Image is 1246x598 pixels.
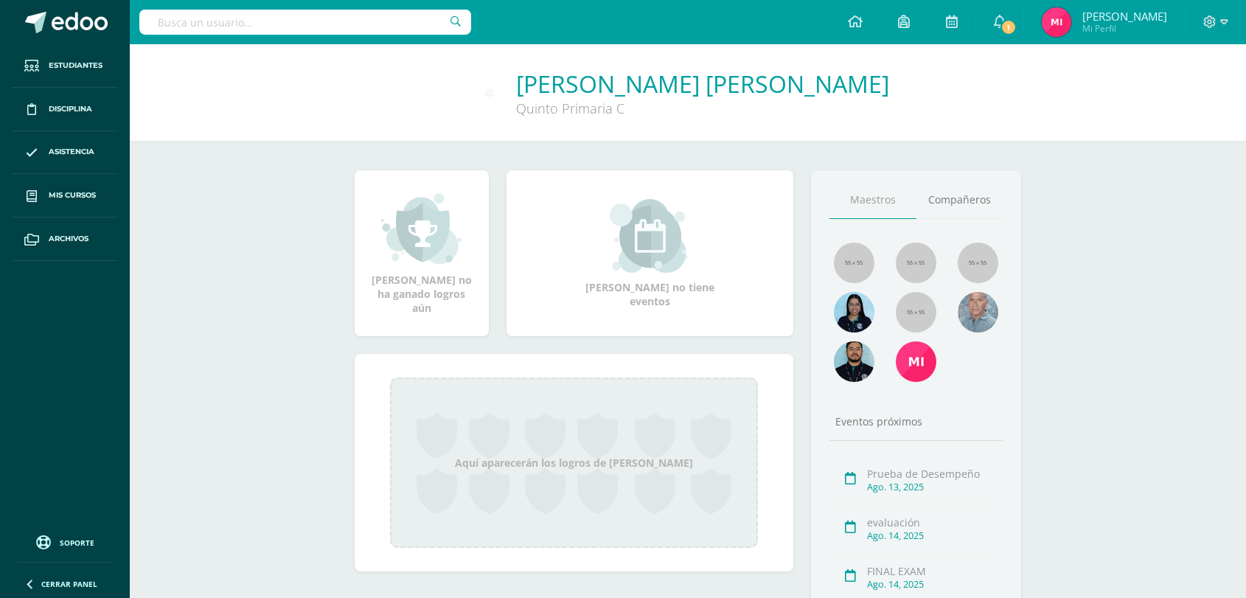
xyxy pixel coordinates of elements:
img: 55x55 [834,243,874,283]
input: Busca un usuario... [139,10,471,35]
img: achievement_small.png [381,192,462,265]
span: Asistencia [49,146,94,158]
img: 67e357ac367b967c23576a478ea07591.png [1042,7,1071,37]
img: 55x55 [896,292,936,333]
div: Eventos próximos [829,414,1003,428]
span: [PERSON_NAME] [1082,9,1167,24]
span: Estudiantes [49,60,102,72]
div: Prueba de Desempeño [867,467,999,481]
a: Compañeros [916,181,1003,219]
a: Archivos [12,218,118,261]
a: Maestros [829,181,916,219]
span: Cerrar panel [41,579,97,589]
span: Mi Perfil [1082,22,1167,35]
div: [PERSON_NAME] no ha ganado logros aún [369,192,474,315]
div: FINAL EXAM [867,564,999,578]
a: Estudiantes [12,44,118,88]
img: 55ac31a88a72e045f87d4a648e08ca4b.png [958,292,998,333]
img: event_small.png [610,199,690,273]
div: Quinto Primaria C [516,100,889,117]
img: 46cbd6eabce5eb6ac6385f4e87f52981.png [896,341,936,382]
img: 2207c9b573316a41e74c87832a091651.png [834,341,874,382]
a: Mis cursos [12,174,118,218]
span: Archivos [49,233,88,245]
img: 55x55 [958,243,998,283]
span: 1 [1000,19,1016,35]
img: 988842e5b939f5c2d5b9e82dc2614647.png [834,292,874,333]
img: 55x55 [896,243,936,283]
a: Disciplina [12,88,118,131]
div: [PERSON_NAME] no tiene eventos [576,199,723,308]
a: Soporte [18,532,112,552]
div: Ago. 14, 2025 [867,529,999,542]
div: Ago. 14, 2025 [867,578,999,591]
div: evaluación [867,515,999,529]
span: Mis cursos [49,190,96,201]
div: Aquí aparecerán los logros de [PERSON_NAME] [390,378,758,548]
a: Asistencia [12,131,118,175]
div: Ago. 13, 2025 [867,481,999,493]
a: [PERSON_NAME] [PERSON_NAME] [516,68,889,100]
span: Disciplina [49,103,92,115]
span: Soporte [60,538,94,548]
